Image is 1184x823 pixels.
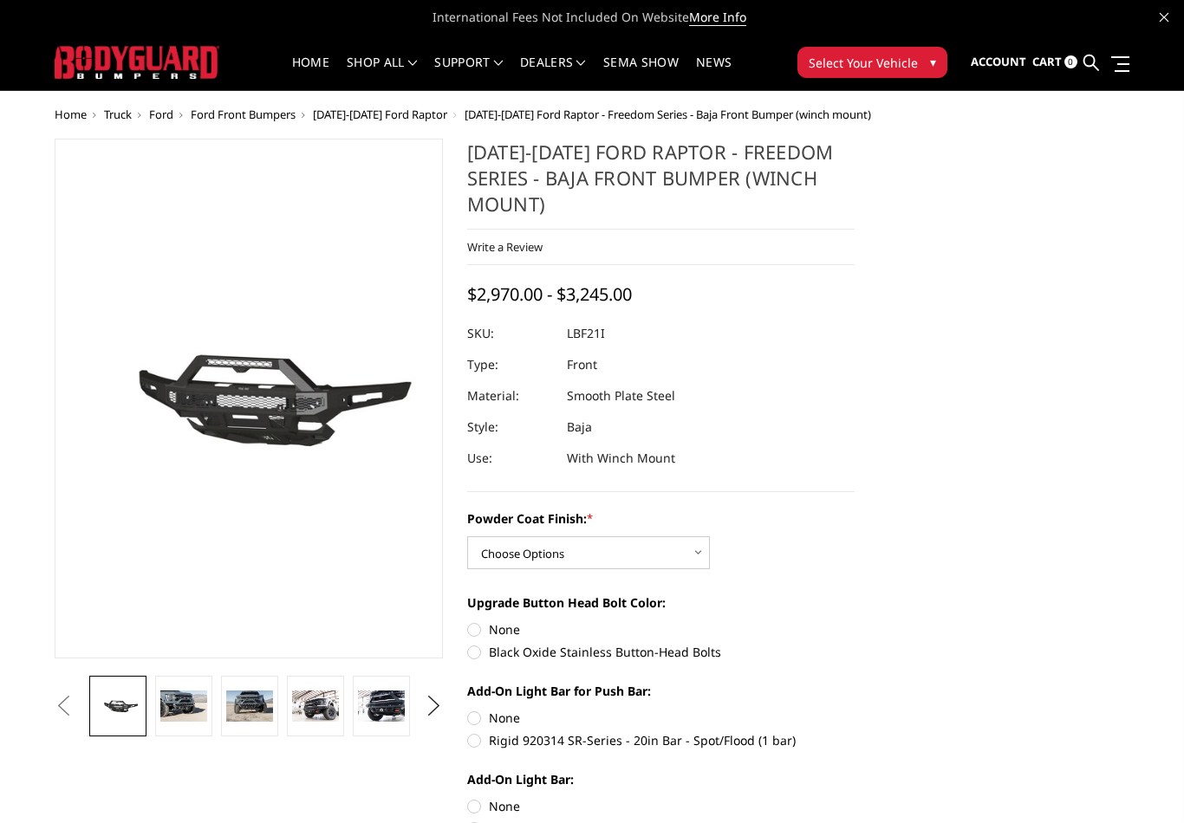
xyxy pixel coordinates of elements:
[226,690,273,722] img: 2021-2025 Ford Raptor - Freedom Series - Baja Front Bumper (winch mount)
[313,107,447,122] a: [DATE]-[DATE] Ford Raptor
[467,643,855,661] label: Black Oxide Stainless Button-Head Bolts
[467,509,855,528] label: Powder Coat Finish:
[467,682,855,700] label: Add-On Light Bar for Push Bar:
[55,139,443,658] a: 2021-2025 Ford Raptor - Freedom Series - Baja Front Bumper (winch mount)
[292,56,329,90] a: Home
[930,53,936,71] span: ▾
[467,770,855,788] label: Add-On Light Bar:
[465,107,871,122] span: [DATE]-[DATE] Ford Raptor - Freedom Series - Baja Front Bumper (winch mount)
[467,139,855,230] h1: [DATE]-[DATE] Ford Raptor - Freedom Series - Baja Front Bumper (winch mount)
[467,620,855,638] label: None
[567,443,675,474] dd: With Winch Mount
[347,56,417,90] a: shop all
[467,443,554,474] dt: Use:
[689,9,746,26] a: More Info
[467,731,855,749] label: Rigid 920314 SR-Series - 20in Bar - Spot/Flood (1 bar)
[1032,39,1077,86] a: Cart 0
[567,349,597,380] dd: Front
[467,318,554,349] dt: SKU:
[434,56,503,90] a: Support
[603,56,679,90] a: SEMA Show
[467,239,543,255] a: Write a Review
[809,54,918,72] span: Select Your Vehicle
[797,47,947,78] button: Select Your Vehicle
[567,380,675,411] dd: Smooth Plate Steel
[467,797,855,815] label: None
[191,107,296,122] a: Ford Front Bumpers
[358,690,405,722] img: 2021-2025 Ford Raptor - Freedom Series - Baja Front Bumper (winch mount)
[520,56,586,90] a: Dealers
[104,107,132,122] a: Truck
[696,56,732,90] a: News
[160,690,207,722] img: 2021-2025 Ford Raptor - Freedom Series - Baja Front Bumper (winch mount)
[467,709,855,727] label: None
[567,318,605,349] dd: LBF21I
[971,54,1026,69] span: Account
[50,693,76,719] button: Previous
[292,690,339,722] img: 2021-2025 Ford Raptor - Freedom Series - Baja Front Bumper (winch mount)
[1064,55,1077,68] span: 0
[467,380,554,411] dt: Material:
[55,46,219,78] img: BODYGUARD BUMPERS
[1032,54,1062,69] span: Cart
[467,593,855,612] label: Upgrade Button Head Bolt Color:
[55,107,87,122] a: Home
[149,107,173,122] a: Ford
[971,39,1026,86] a: Account
[420,693,446,719] button: Next
[467,349,554,380] dt: Type:
[467,411,554,443] dt: Style:
[467,282,632,306] span: $2,970.00 - $3,245.00
[567,411,592,443] dd: Baja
